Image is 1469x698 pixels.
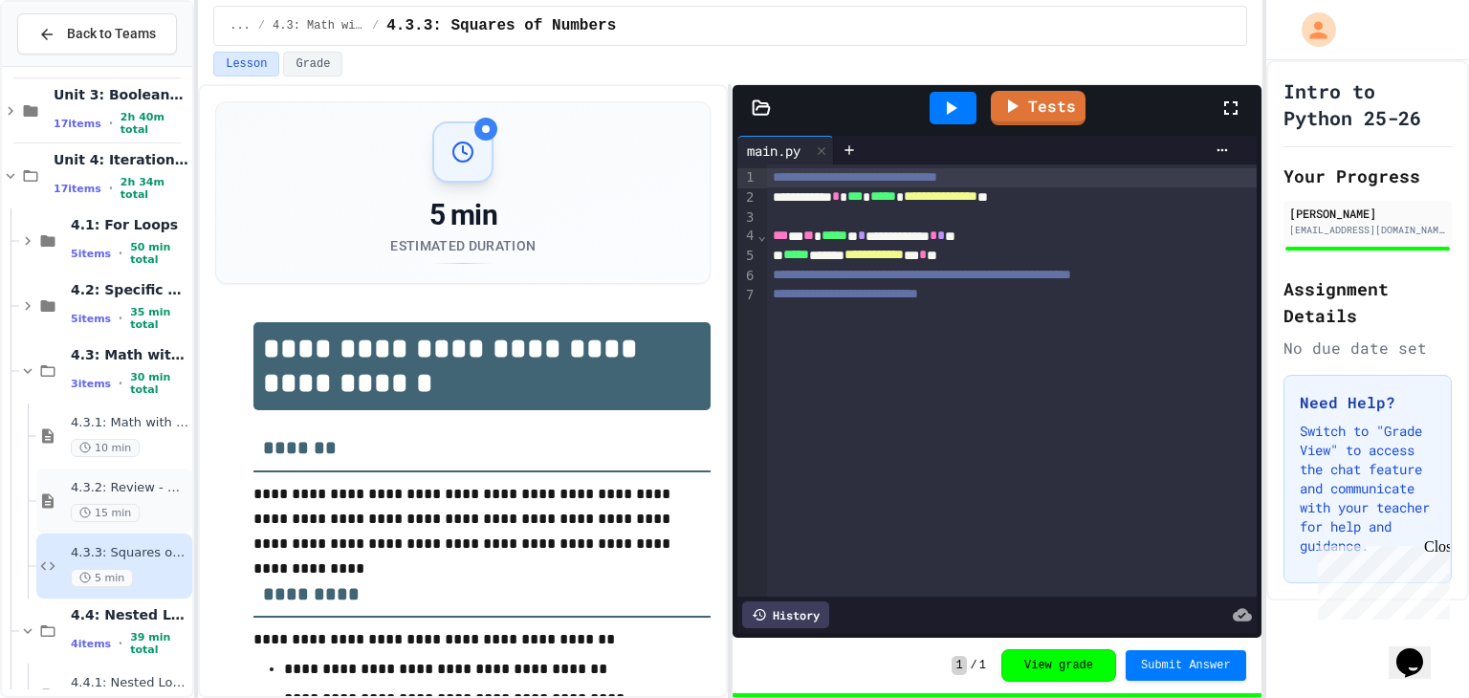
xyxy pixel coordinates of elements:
span: 1 [979,658,986,673]
iframe: chat widget [1310,538,1450,620]
div: Estimated Duration [390,236,536,255]
span: 35 min total [130,306,188,331]
span: Unit 3: Booleans and Conditionals [54,86,188,103]
div: 5 [737,247,756,267]
span: 3 items [71,378,111,390]
span: 4.1: For Loops [71,216,188,233]
h1: Intro to Python 25-26 [1283,77,1452,131]
span: 4.3: Math with Loops [273,18,364,33]
div: 7 [737,286,756,306]
span: 4 items [71,638,111,650]
span: 4.3: Math with Loops [71,346,188,363]
iframe: chat widget [1389,622,1450,679]
span: 4.3.3: Squares of Numbers [71,545,188,561]
span: 15 min [71,504,140,522]
button: Submit Answer [1126,650,1246,681]
span: • [119,246,122,261]
div: 5 min [390,198,536,232]
button: Grade [283,52,342,76]
span: 5 items [71,313,111,325]
div: [PERSON_NAME] [1289,205,1446,222]
span: / [372,18,379,33]
span: Submit Answer [1141,658,1231,673]
span: 39 min total [130,631,188,656]
span: 4.3.3: Squares of Numbers [386,14,616,37]
button: Lesson [213,52,279,76]
span: • [119,311,122,326]
div: [EMAIL_ADDRESS][DOMAIN_NAME] [1289,223,1446,237]
button: View grade [1001,649,1116,682]
span: 4.2: Specific Ranges [71,281,188,298]
div: main.py [737,136,834,164]
span: • [119,376,122,391]
span: 4.4.1: Nested Loops [71,675,188,691]
span: Back to Teams [67,24,156,44]
span: Unit 4: Iteration and Random Numbers [54,151,188,168]
span: Fold line [756,228,766,243]
span: • [119,636,122,651]
div: 4 [737,227,756,247]
div: main.py [737,141,810,161]
span: 4.3.2: Review - Math with Loops [71,480,188,496]
span: 4.3.1: Math with Loops [71,415,188,431]
span: 1 [952,656,966,675]
div: 2 [737,188,756,208]
h2: Your Progress [1283,163,1452,189]
span: • [109,181,113,196]
span: 5 items [71,248,111,260]
span: 2h 34m total [121,176,188,201]
span: 30 min total [130,371,188,396]
span: / [258,18,265,33]
span: • [109,116,113,131]
div: History [742,601,829,628]
button: Back to Teams [17,13,177,55]
span: 2h 40m total [121,111,188,136]
div: 3 [737,208,756,228]
div: 1 [737,168,756,188]
span: 17 items [54,183,101,195]
span: 50 min total [130,241,188,266]
h2: Assignment Details [1283,275,1452,329]
div: Chat with us now!Close [8,8,132,121]
span: ... [230,18,251,33]
a: Tests [991,91,1085,125]
p: Switch to "Grade View" to access the chat feature and communicate with your teacher for help and ... [1300,422,1436,556]
span: 5 min [71,569,133,587]
div: No due date set [1283,337,1452,360]
span: 17 items [54,118,101,130]
div: 6 [737,267,756,287]
h3: Need Help? [1300,391,1436,414]
div: My Account [1282,8,1341,52]
span: 10 min [71,439,140,457]
span: 4.4: Nested Loops [71,606,188,623]
span: / [971,658,977,673]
